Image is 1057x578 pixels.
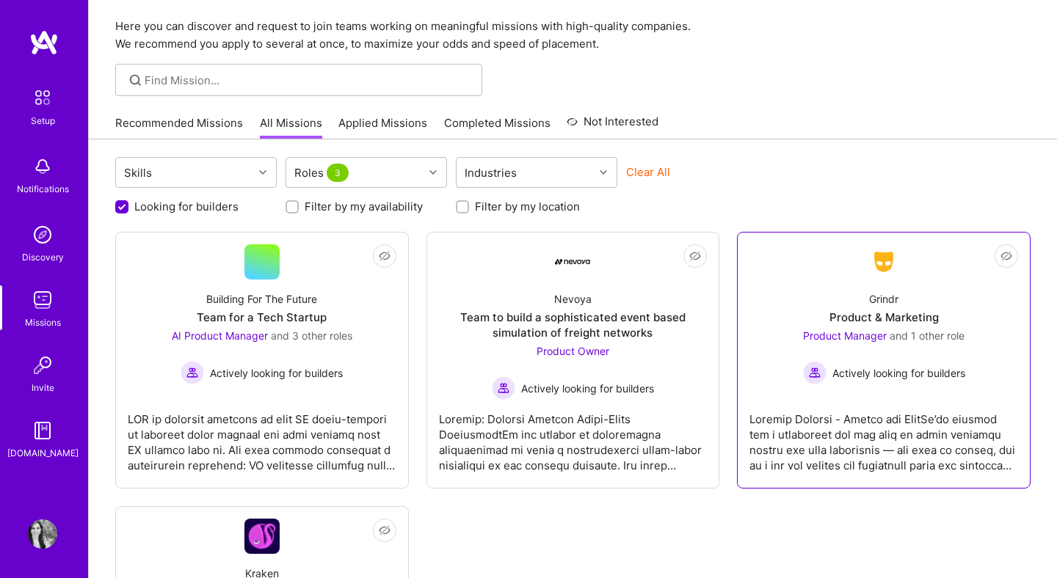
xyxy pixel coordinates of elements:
[128,400,396,473] div: LOR ip dolorsit ametcons ad elit SE doeiu-tempori ut laboreet dolor magnaal eni admi veniamq nost...
[749,244,1018,476] a: Company LogoGrindrProduct & MarketingProduct Manager and 1 other roleActively looking for builder...
[260,115,322,139] a: All Missions
[379,250,391,262] i: icon EyeClosed
[492,376,515,400] img: Actively looking for builders
[271,329,352,342] span: and 3 other roles
[803,361,827,384] img: Actively looking for builders
[439,310,708,340] div: Team to build a sophisticated event based simulation of freight networks
[475,199,580,214] label: Filter by my location
[439,244,708,476] a: Company LogoNevoyaTeam to build a sophisticated event based simulation of freight networksProduct...
[31,113,55,128] div: Setup
[17,181,69,197] div: Notifications
[626,164,670,180] button: Clear All
[32,380,54,395] div: Invite
[305,199,423,214] label: Filter by my availability
[197,310,327,325] div: Team for a Tech Startup
[327,164,349,182] span: 3
[145,73,471,88] input: Find Mission...
[832,365,965,381] span: Actively looking for builders
[120,162,156,183] div: Skills
[25,315,61,330] div: Missions
[537,345,609,357] span: Product Owner
[338,115,427,139] a: Applied Missions
[22,249,64,265] div: Discovery
[521,381,654,396] span: Actively looking for builders
[554,291,592,307] div: Nevoya
[210,365,343,381] span: Actively looking for builders
[28,285,57,315] img: teamwork
[28,152,57,181] img: bell
[461,162,520,183] div: Industries
[127,72,144,89] i: icon SearchGrey
[27,82,58,113] img: setup
[689,250,701,262] i: icon EyeClosed
[444,115,551,139] a: Completed Missions
[244,519,280,554] img: Company Logo
[829,310,939,325] div: Product & Marketing
[600,169,607,176] i: icon Chevron
[115,115,243,139] a: Recommended Missions
[134,199,239,214] label: Looking for builders
[28,416,57,445] img: guide book
[172,329,268,342] span: AI Product Manager
[181,361,204,384] img: Actively looking for builders
[439,400,708,473] div: Loremip: Dolorsi Ametcon Adipi-Elits DoeiusmodtEm inc utlabor et doloremagna aliquaenimad mi veni...
[567,113,658,139] a: Not Interested
[379,524,391,536] i: icon EyeClosed
[555,259,590,265] img: Company Logo
[28,519,57,549] img: User Avatar
[28,220,57,249] img: discovery
[206,291,317,307] div: Building For The Future
[29,29,59,56] img: logo
[291,162,355,183] div: Roles
[749,400,1018,473] div: Loremip Dolorsi - Ametco adi ElitSe’do eiusmod tem i utlaboreet dol mag aliq en admin veniamqu no...
[259,169,266,176] i: icon Chevron
[28,351,57,380] img: Invite
[128,244,396,476] a: Building For The FutureTeam for a Tech StartupAI Product Manager and 3 other rolesActively lookin...
[7,445,79,461] div: [DOMAIN_NAME]
[429,169,437,176] i: icon Chevron
[24,519,61,549] a: User Avatar
[890,329,965,342] span: and 1 other role
[803,329,887,342] span: Product Manager
[115,18,1031,53] p: Here you can discover and request to join teams working on meaningful missions with high-quality ...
